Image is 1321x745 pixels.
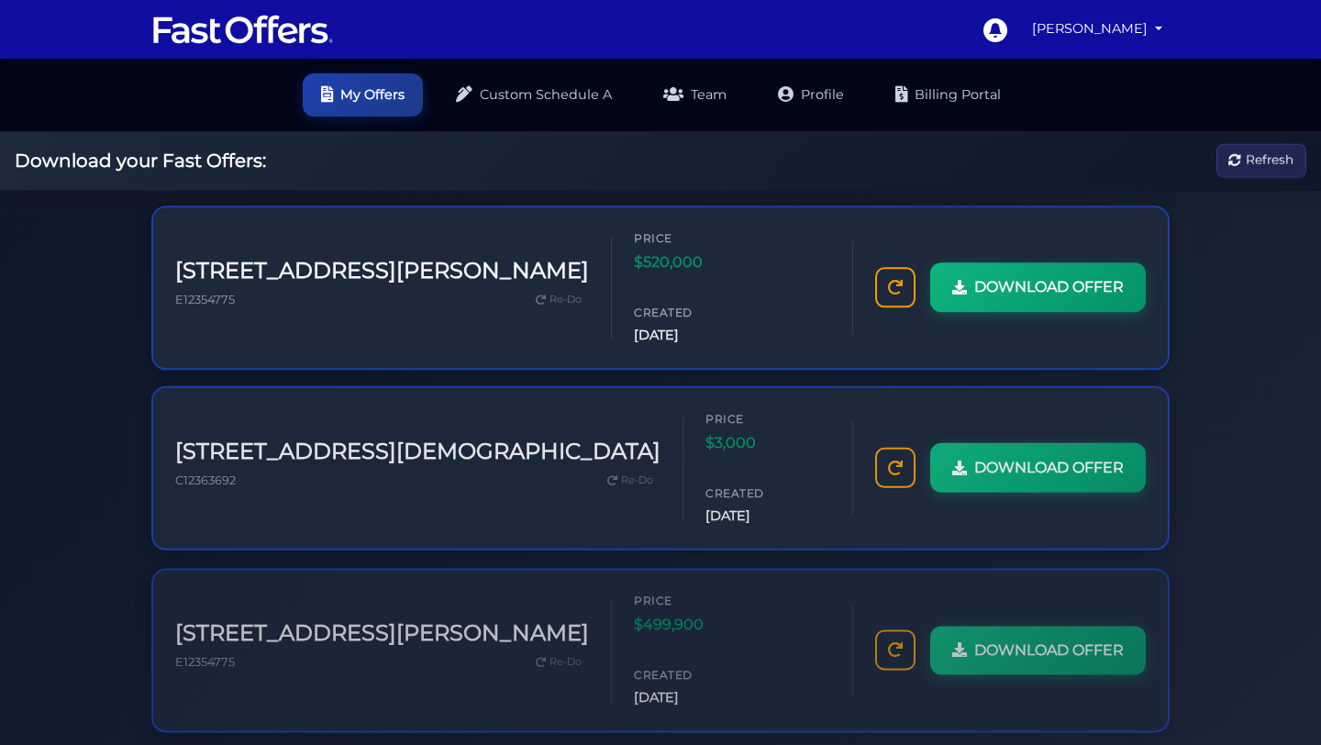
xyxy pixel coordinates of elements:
[634,587,744,605] span: Price
[705,429,816,453] span: $3,000
[634,304,744,321] span: Created
[705,408,816,426] span: Price
[621,471,653,487] span: Re-Do
[15,150,266,172] h2: Download your Fast Offers:
[175,472,236,485] span: C12363692
[634,683,744,704] span: [DATE]
[528,646,589,670] a: Re-Do
[705,504,816,525] span: [DATE]
[930,262,1146,312] a: DOWNLOAD OFFER
[760,73,862,117] a: Profile
[1025,11,1170,47] a: [PERSON_NAME]
[438,73,630,117] a: Custom Schedule A
[634,325,744,346] span: [DATE]
[930,621,1146,671] a: DOWNLOAD OFFER
[645,73,745,117] a: Team
[634,250,744,274] span: $520,000
[974,454,1124,478] span: DOWNLOAD OFFER
[634,608,744,632] span: $499,900
[528,288,589,312] a: Re-Do
[549,650,582,666] span: Re-Do
[175,258,589,284] h3: [STREET_ADDRESS][PERSON_NAME]
[175,437,660,463] h3: [STREET_ADDRESS][DEMOGRAPHIC_DATA]
[877,73,1019,117] a: Billing Portal
[175,293,235,306] span: E12354775
[1246,150,1293,171] span: Refresh
[175,616,589,642] h3: [STREET_ADDRESS][PERSON_NAME]
[634,662,744,679] span: Created
[175,650,235,664] span: E12354775
[930,441,1146,491] a: DOWNLOAD OFFER
[549,292,582,308] span: Re-Do
[974,275,1124,299] span: DOWNLOAD OFFER
[1216,144,1306,178] button: Refresh
[705,483,816,500] span: Created
[974,634,1124,658] span: DOWNLOAD OFFER
[600,467,660,491] a: Re-Do
[303,73,423,117] a: My Offers
[634,229,744,247] span: Price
